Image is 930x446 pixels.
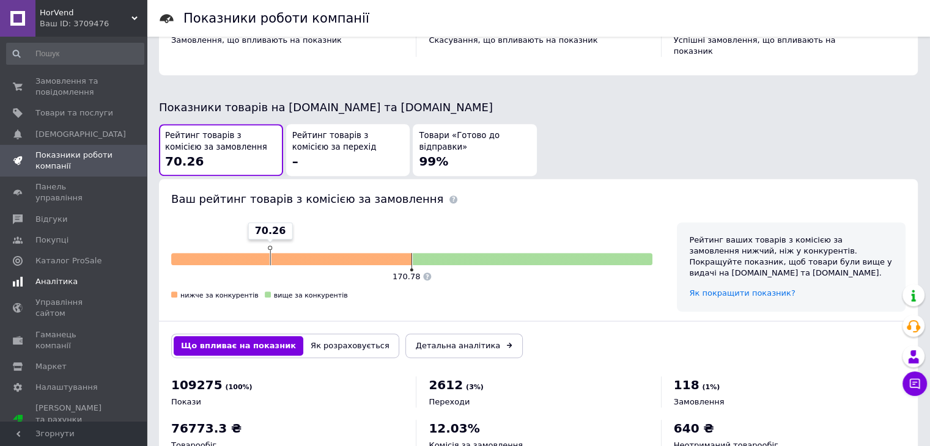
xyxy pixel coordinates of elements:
button: Рейтинг товарів з комісією за замовлення70.26 [159,124,283,176]
span: Панель управління [35,181,113,203]
span: Аналітика [35,276,78,287]
span: Скасування, що впливають на показник [429,35,597,45]
span: нижче за конкурентів [180,291,259,299]
span: Переходи [429,397,470,406]
span: 2612 [429,378,463,392]
span: Рейтинг товарів з комісією за перехід [292,130,404,153]
span: (100%) [226,383,253,391]
span: Маркет [35,361,67,372]
span: (1%) [702,383,720,391]
button: Як розраховується [303,336,397,356]
a: Як покращити показник? [689,288,795,298]
span: Ваш рейтинг товарів з комісією за замовлення [171,192,443,205]
span: HorVend [40,7,131,18]
span: 118 [674,378,699,392]
button: Що впливає на показник [174,336,303,356]
span: Покупці [35,235,68,246]
button: Рейтинг товарів з комісією за перехід– [286,124,410,176]
span: 70.26 [165,154,204,169]
span: Управління сайтом [35,297,113,319]
span: Товари та послуги [35,108,113,119]
span: 170.78 [393,272,421,281]
span: Відгуки [35,214,67,225]
span: Показники роботи компанії [35,150,113,172]
span: 640 ₴ [674,421,714,436]
span: Покази [171,397,201,406]
span: (3%) [466,383,484,391]
span: Замовлення та повідомлення [35,76,113,98]
span: Налаштування [35,382,98,393]
span: Успішні замовлення, що впливають на показник [674,35,836,56]
span: [PERSON_NAME] та рахунки [35,403,113,436]
span: Рейтинг товарів з комісією за замовлення [165,130,277,153]
input: Пошук [6,43,144,65]
span: [DEMOGRAPHIC_DATA] [35,129,126,140]
span: Товари «Готово до відправки» [419,130,531,153]
span: – [292,154,298,169]
span: 70.26 [255,224,286,238]
span: 99% [419,154,448,169]
a: Детальна аналітика [405,334,523,358]
button: Товари «Готово до відправки»99% [413,124,537,176]
span: Замовлення [674,397,725,406]
div: Ваш ID: 3709476 [40,18,147,29]
span: 76773.3 ₴ [171,421,242,436]
button: Чат з покупцем [902,371,927,396]
div: Рейтинг ваших товарів з комісією за замовлення нижчий, ніж у конкурентів. Покращуйте показник, що... [689,235,893,279]
span: Показники товарів на [DOMAIN_NAME] та [DOMAIN_NAME] [159,101,493,114]
span: Гаманець компанії [35,329,113,351]
h1: Показники роботи компанії [183,11,369,26]
span: 109275 [171,378,223,392]
span: 12.03% [429,421,479,436]
span: Каталог ProSale [35,255,101,266]
span: Замовлення, що впливають на показник [171,35,342,45]
span: вище за конкурентів [274,291,348,299]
